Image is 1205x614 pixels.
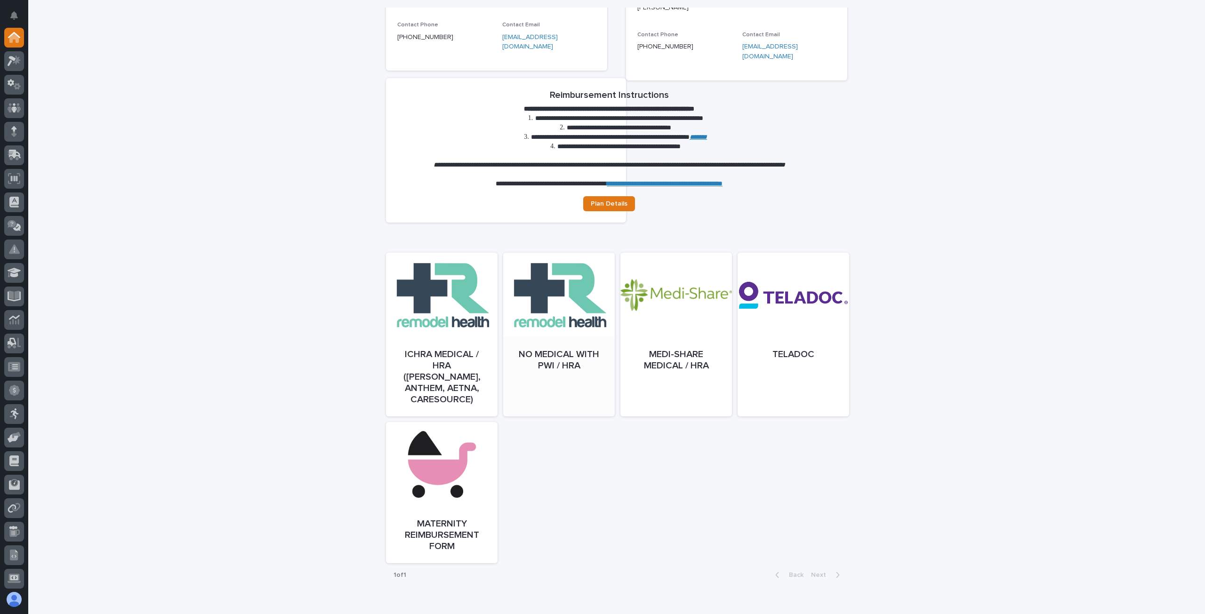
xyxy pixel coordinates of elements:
a: Medi-Share Medical / HRA [620,253,732,416]
a: Plan Details [583,196,635,211]
span: Next [811,572,832,578]
button: Back [768,571,807,579]
p: 1 of 1 [386,564,414,587]
button: Next [807,571,847,579]
span: Back [783,572,803,578]
h2: Reimbursement Instructions [550,89,669,101]
a: ICHRA Medical / HRA ([PERSON_NAME], Anthem, Aetna, CareSource) [386,253,498,416]
button: users-avatar [4,590,24,609]
a: Teladoc [738,253,849,416]
a: Maternity Reimbursement Form [386,422,498,563]
a: No Medical with PWI / HRA [503,253,615,416]
span: Plan Details [591,200,627,207]
div: Notifications [12,11,24,26]
button: Notifications [4,6,24,25]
